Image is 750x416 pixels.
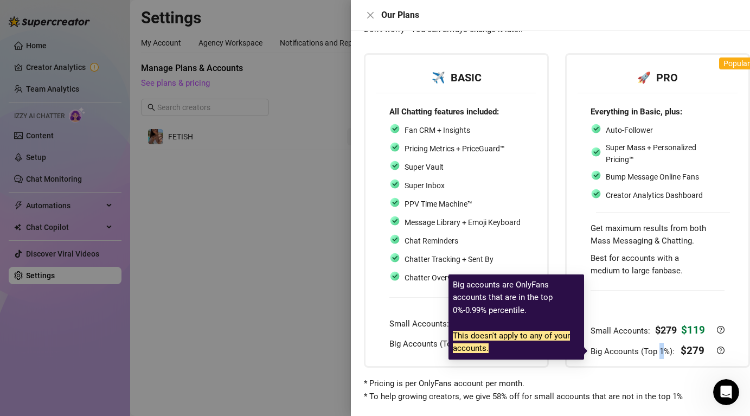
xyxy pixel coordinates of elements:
span: Small Accounts: [591,326,652,336]
img: svg%3e [389,123,400,134]
span: Big Accounts (Top 1%): [389,339,476,349]
button: Close [364,9,377,22]
img: svg%3e [591,123,601,134]
span: Don't worry - You can always change it later. [364,24,523,34]
span: close [366,11,375,20]
span: Popular [723,59,750,68]
span: question-circle [717,347,725,354]
span: Chatter Overview Dashboard [405,273,502,282]
span: Get maximum results from both Mass Messaging & Chatting. [591,223,706,246]
img: svg%3e [591,188,601,199]
span: Bump Message Online Fans [606,172,699,181]
span: Creator Analytics Dashboard [606,191,703,200]
strong: $ 279 [655,324,677,336]
span: question-circle [717,326,725,334]
strong: $ 119 [681,324,705,336]
img: svg%3e [389,160,400,171]
strong: $ 279 [681,344,704,357]
span: Super Vault [405,163,444,171]
span: Super Inbox [405,181,445,190]
span: Big Accounts (Top 1%): [591,347,677,356]
span: Chat Reminders [405,236,458,245]
span: Pricing Metrics + PriceGuard™ [405,144,505,153]
span: Super Mass + Personalized Pricing™ [606,143,696,164]
img: svg%3e [591,146,601,157]
span: Auto-Follower [606,126,653,135]
iframe: Intercom live chat [713,379,739,405]
img: svg%3e [389,197,400,208]
span: Big accounts are OnlyFans accounts that are in the top 0%-0.99% percentile. [453,280,553,315]
strong: All Chatting features included: [389,107,499,117]
strong: 🚀 PRO [637,71,678,84]
span: Small Accounts: [389,319,451,329]
span: Best for accounts with a medium to large fanbase. [591,253,683,276]
img: svg%3e [389,234,400,245]
strong: Everything in Basic, plus: [591,107,682,117]
mark: This doesn't apply to any of your accounts. [453,331,570,354]
img: svg%3e [389,271,400,281]
img: svg%3e [389,142,400,152]
span: Message Library + Emoji Keyboard [405,218,521,227]
img: svg%3e [389,252,400,263]
span: Chatter Tracking + Sent By [405,255,493,264]
span: PPV Time Machine™ [405,200,472,208]
img: svg%3e [591,170,601,181]
img: svg%3e [389,178,400,189]
strong: ✈️ BASIC [432,71,482,84]
img: svg%3e [389,215,400,226]
div: Our Plans [381,9,737,22]
span: Fan CRM + Insights [405,126,470,135]
span: * Pricing is per OnlyFans account per month. * To help growing creators, we give 58% off for smal... [364,379,683,401]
